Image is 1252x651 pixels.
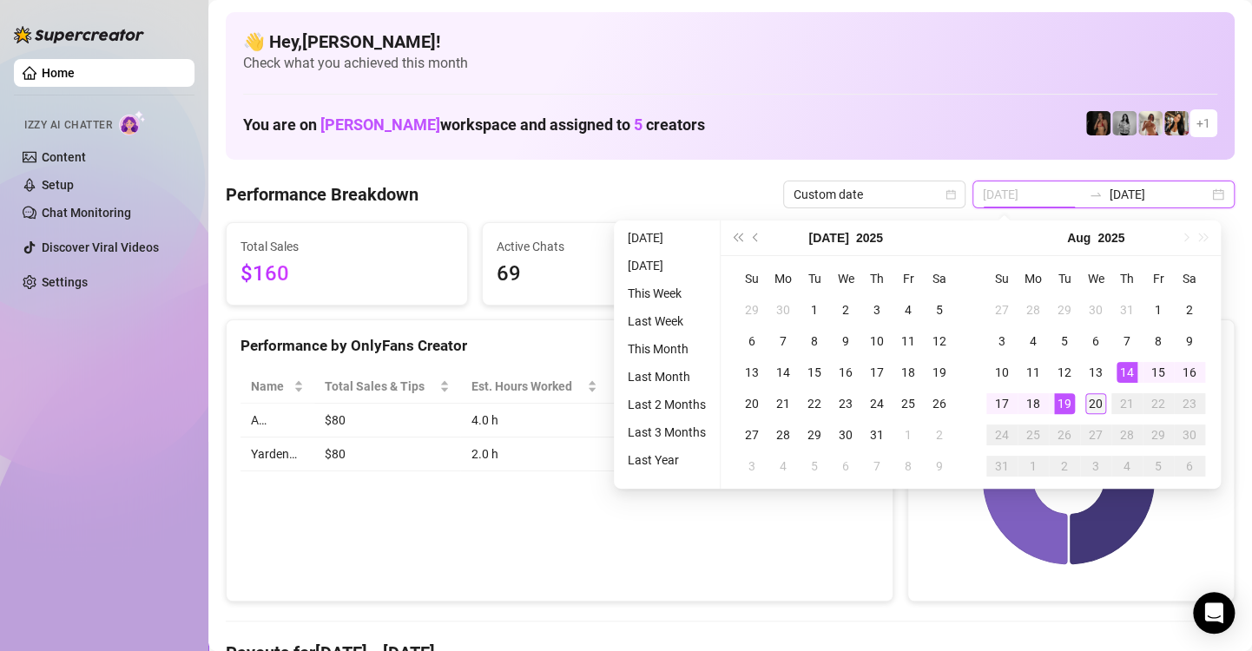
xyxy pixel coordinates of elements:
[1117,456,1137,477] div: 4
[736,419,768,450] td: 2025-07-27
[1174,357,1205,388] td: 2025-08-16
[804,362,825,383] div: 15
[1174,294,1205,325] td: 2025-08-02
[1085,362,1106,383] div: 13
[898,393,919,414] div: 25
[898,424,919,445] div: 1
[768,419,799,450] td: 2025-07-28
[241,258,453,291] span: $160
[736,325,768,357] td: 2025-07-06
[799,294,830,325] td: 2025-07-01
[804,456,825,477] div: 5
[741,456,762,477] div: 3
[42,240,159,254] a: Discover Viral Videos
[119,110,146,135] img: AI Chatter
[741,331,762,352] div: 6
[1054,393,1075,414] div: 19
[773,424,794,445] div: 28
[768,263,799,294] th: Mo
[898,299,919,320] div: 4
[830,263,861,294] th: We
[1112,111,1137,135] img: A
[42,150,86,164] a: Content
[929,456,950,477] div: 9
[830,388,861,419] td: 2025-07-23
[1148,424,1169,445] div: 29
[1143,325,1174,357] td: 2025-08-08
[924,388,955,419] td: 2025-07-26
[773,299,794,320] div: 30
[1054,424,1075,445] div: 26
[621,394,713,415] li: Last 2 Months
[1049,325,1080,357] td: 2025-08-05
[460,437,608,471] td: 2.0 h
[1018,325,1049,357] td: 2025-08-04
[1174,263,1205,294] th: Sa
[893,388,924,419] td: 2025-07-25
[243,115,705,135] h1: You are on workspace and assigned to creators
[1018,419,1049,450] td: 2025-08-25
[1148,331,1169,352] div: 8
[1179,424,1200,445] div: 30
[741,362,762,383] div: 13
[1117,331,1137,352] div: 7
[608,370,719,404] th: Sales / Hour
[1111,325,1143,357] td: 2025-08-07
[1143,357,1174,388] td: 2025-08-15
[929,299,950,320] div: 5
[736,294,768,325] td: 2025-06-29
[1111,263,1143,294] th: Th
[924,325,955,357] td: 2025-07-12
[893,450,924,482] td: 2025-08-08
[741,424,762,445] div: 27
[1179,331,1200,352] div: 9
[804,393,825,414] div: 22
[1085,424,1106,445] div: 27
[1089,187,1103,201] span: swap-right
[861,388,893,419] td: 2025-07-24
[1143,294,1174,325] td: 2025-08-01
[898,362,919,383] div: 18
[1179,362,1200,383] div: 16
[1148,393,1169,414] div: 22
[867,424,887,445] div: 31
[1023,393,1044,414] div: 18
[768,450,799,482] td: 2025-08-04
[924,263,955,294] th: Sa
[1179,299,1200,320] div: 2
[1110,185,1209,204] input: End date
[1097,220,1124,255] button: Choose a year
[1117,299,1137,320] div: 31
[621,227,713,248] li: [DATE]
[992,362,1012,383] div: 10
[986,388,1018,419] td: 2025-08-17
[946,189,956,200] span: calendar
[898,456,919,477] div: 8
[243,54,1217,73] span: Check what you achieved this month
[808,220,848,255] button: Choose a month
[1117,362,1137,383] div: 14
[1174,450,1205,482] td: 2025-09-06
[1164,111,1189,135] img: AdelDahan
[1085,456,1106,477] div: 3
[893,357,924,388] td: 2025-07-18
[1049,357,1080,388] td: 2025-08-12
[924,357,955,388] td: 2025-07-19
[861,294,893,325] td: 2025-07-03
[1085,299,1106,320] div: 30
[621,366,713,387] li: Last Month
[986,263,1018,294] th: Su
[497,237,709,256] span: Active Chats
[992,299,1012,320] div: 27
[1018,263,1049,294] th: Mo
[867,362,887,383] div: 17
[741,299,762,320] div: 29
[42,178,74,192] a: Setup
[929,362,950,383] div: 19
[314,404,461,437] td: $80
[924,294,955,325] td: 2025-07-05
[42,206,131,220] a: Chat Monitoring
[861,263,893,294] th: Th
[1174,419,1205,450] td: 2025-08-30
[241,437,314,471] td: Yarden…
